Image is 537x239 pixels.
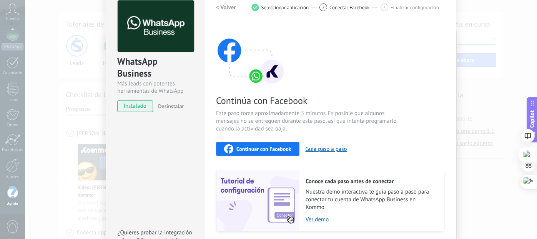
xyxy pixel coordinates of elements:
[529,110,536,128] span: Copilot
[216,95,399,107] span: Continúa con Facebook
[306,216,436,223] a: Ver demo
[216,4,236,11] h2: < Volver
[306,188,436,211] span: Nuestra demo interactiva te guía paso a paso para conectar tu cuenta de WhatsApp Business en Kommo.
[216,23,285,85] img: connect with facebook
[158,103,184,110] span: Desinstalar
[155,100,184,112] button: Desinstalar
[261,5,309,10] span: Seleccionar aplicación
[391,5,439,10] span: Finalizar configuración
[383,4,386,11] span: 3
[306,145,347,153] button: Guía paso a paso
[216,142,299,156] button: Continuar con Facebook
[118,100,153,112] span: instalado
[306,178,436,185] h2: Conoce cada paso antes de conectar
[117,55,193,80] div: WhatsApp Business
[117,80,193,95] div: Más leads con potentes herramientas de WhatsApp
[322,4,325,11] span: 2
[118,0,194,52] img: logo_main.png
[216,0,236,14] button: < Volver
[329,5,370,10] span: Conectar Facebook
[216,110,399,133] span: Este paso toma aproximadamente 5 minutos. Es posible que algunos mensajes no se entreguen durante...
[236,146,291,152] span: Continuar con Facebook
